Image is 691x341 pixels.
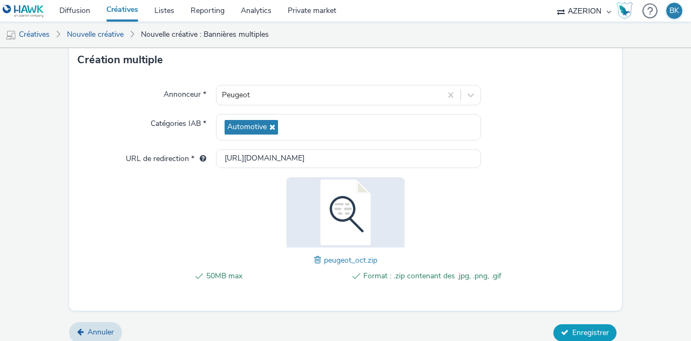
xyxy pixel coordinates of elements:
span: Format : .zip contenant des .jpg, .png, .gif [363,270,502,283]
a: Hawk Academy [617,2,637,19]
div: BK [669,3,679,19]
h3: Création multiple [77,52,163,68]
span: 50MB max [206,270,344,283]
span: Automotive [227,123,267,132]
img: undefined Logo [3,4,44,18]
label: Catégories IAB * [146,114,211,129]
span: peugeot_oct.zip [324,255,377,265]
label: Annonceur * [159,85,211,100]
div: L'URL de redirection sera utilisée comme URL de validation avec certains SSP et ce sera l'URL de ... [194,153,206,164]
img: peugeot_oct.zip [275,177,416,248]
a: Nouvelle créative [62,22,129,48]
span: Enregistrer [572,327,609,338]
img: Hawk Academy [617,2,633,19]
a: Nouvelle créative : Bannières multiples [136,22,274,48]
img: mobile [5,30,16,41]
span: Annuler [87,327,114,337]
input: url... [216,149,481,168]
label: URL de redirection * [121,149,211,164]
